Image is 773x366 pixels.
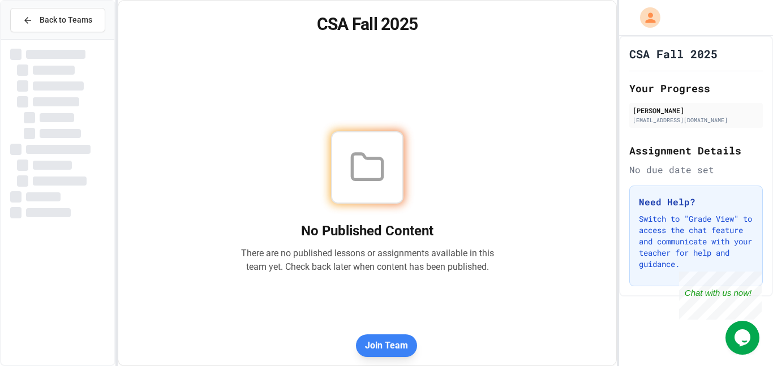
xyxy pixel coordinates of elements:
[679,272,762,320] iframe: chat widget
[40,14,92,26] span: Back to Teams
[241,247,494,274] p: There are no published lessons or assignments available in this team yet. Check back later when c...
[633,116,759,124] div: [EMAIL_ADDRESS][DOMAIN_NAME]
[10,8,105,32] button: Back to Teams
[639,213,753,270] p: Switch to "Grade View" to access the chat feature and communicate with your teacher for help and ...
[633,105,759,115] div: [PERSON_NAME]
[639,195,753,209] h3: Need Help?
[356,334,417,357] button: Join Team
[725,321,762,355] iframe: chat widget
[241,222,494,240] h2: No Published Content
[629,80,763,96] h2: Your Progress
[629,163,763,176] div: No due date set
[628,5,663,31] div: My Account
[629,46,718,62] h1: CSA Fall 2025
[629,143,763,158] h2: Assignment Details
[132,14,603,35] h1: CSA Fall 2025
